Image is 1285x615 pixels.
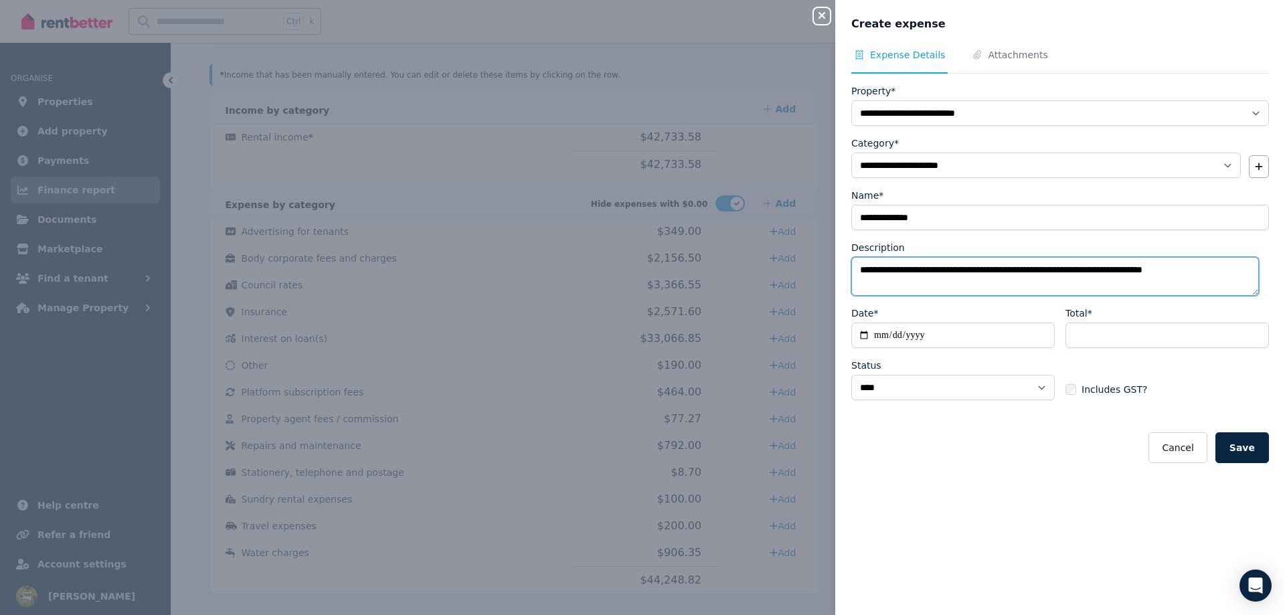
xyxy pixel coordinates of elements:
span: Expense Details [870,48,945,62]
nav: Tabs [851,48,1269,74]
span: Includes GST? [1082,383,1147,396]
label: Status [851,359,881,372]
button: Save [1215,432,1269,463]
span: Attachments [988,48,1047,62]
div: Open Intercom Messenger [1239,569,1272,602]
label: Name* [851,189,883,202]
label: Property* [851,84,895,98]
label: Total* [1065,306,1092,320]
label: Description [851,241,905,254]
button: Cancel [1148,432,1207,463]
input: Includes GST? [1065,384,1076,395]
span: Create expense [851,16,946,32]
label: Date* [851,306,878,320]
label: Category* [851,137,899,150]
